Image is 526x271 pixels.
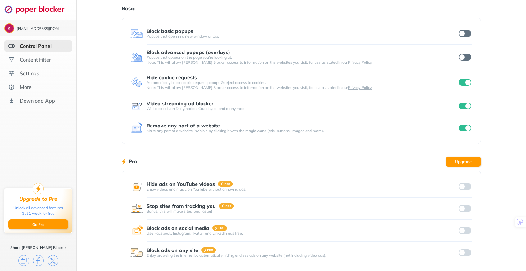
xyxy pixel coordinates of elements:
img: lighting bolt [122,158,126,165]
div: Block basic popups [147,28,193,34]
a: Privacy Policy. [348,85,372,90]
div: Block ads on any site [147,247,198,253]
img: facebook.svg [33,255,44,266]
div: Content Filter [20,57,51,63]
img: logo-webpage.svg [4,5,71,14]
button: Go Pro [8,219,68,229]
div: Download App [20,98,55,104]
div: Video streaming ad blocker [147,101,214,106]
img: pro-badge.svg [212,225,227,231]
div: Enjoy browsing the internet by automatically hiding endless ads on any website (not including vid... [147,253,457,258]
img: feature icon [130,246,143,259]
img: social.svg [8,57,15,63]
img: feature icon [130,27,143,40]
div: Share [PERSON_NAME] Blocker [10,245,66,250]
div: Hide cookie requests [147,75,197,80]
img: copy.svg [18,255,29,266]
button: Upgrade [446,157,481,167]
div: Automatically block cookie request popups & reject access to cookies. Note: This will allow [PERS... [147,80,457,90]
img: upgrade-to-pro.svg [33,183,44,194]
img: settings.svg [8,70,15,76]
div: Use Facebook, Instagram, Twitter and LinkedIn ads free. [147,231,457,236]
div: Make any part of a website invisible by clicking it with the magic wand (ads, buttons, images and... [147,128,457,133]
div: Remove any part of a website [147,123,220,128]
div: Popups that open in a new window or tab. [147,34,457,39]
img: pro-badge.svg [201,247,216,253]
div: Block ads on social media [147,225,209,231]
div: Unlock all advanced features [13,205,63,211]
h1: Pro [129,157,137,165]
div: kandlestix@gmail.com [17,27,63,31]
div: Block advanced popups (overlays) [147,49,230,55]
img: feature icon [130,202,143,215]
img: features-selected.svg [8,43,15,49]
h1: Basic [122,4,481,12]
div: Upgrade to Pro [19,196,57,202]
img: pro-badge.svg [219,203,234,209]
div: Control Panel [20,43,52,49]
div: Stop sites from tracking you [147,203,216,209]
div: Settings [20,70,39,76]
div: More [20,84,32,90]
img: feature icon [130,100,143,112]
img: download-app.svg [8,98,15,104]
img: feature icon [130,51,143,63]
img: x.svg [48,255,58,266]
div: Hide ads on YouTube videos [147,181,215,187]
div: Bonus: this will make sites load faster! [147,209,457,214]
img: pro-badge.svg [218,181,233,187]
div: Enjoy videos and music on YouTube without annoying ads. [147,187,457,192]
div: Get 1 week for free [22,211,55,216]
img: feature icon [130,224,143,237]
div: Popups that appear on the page you’re looking at. Note: This will allow [PERSON_NAME] Blocker acc... [147,55,457,65]
img: ACg8ocIqVZmGzIG8MUBBq2JSSJJr97sqQ-nz-ypllTop3KV15tr1AA=s96-c [5,24,14,33]
img: feature icon [130,180,143,193]
a: Privacy Policy. [348,60,372,65]
img: about.svg [8,84,15,90]
img: feature icon [130,122,143,134]
img: chevron-bottom-black.svg [66,25,73,32]
img: feature icon [130,76,143,89]
div: We block ads on Dailymotion, Crunchyroll and many more [147,106,457,111]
